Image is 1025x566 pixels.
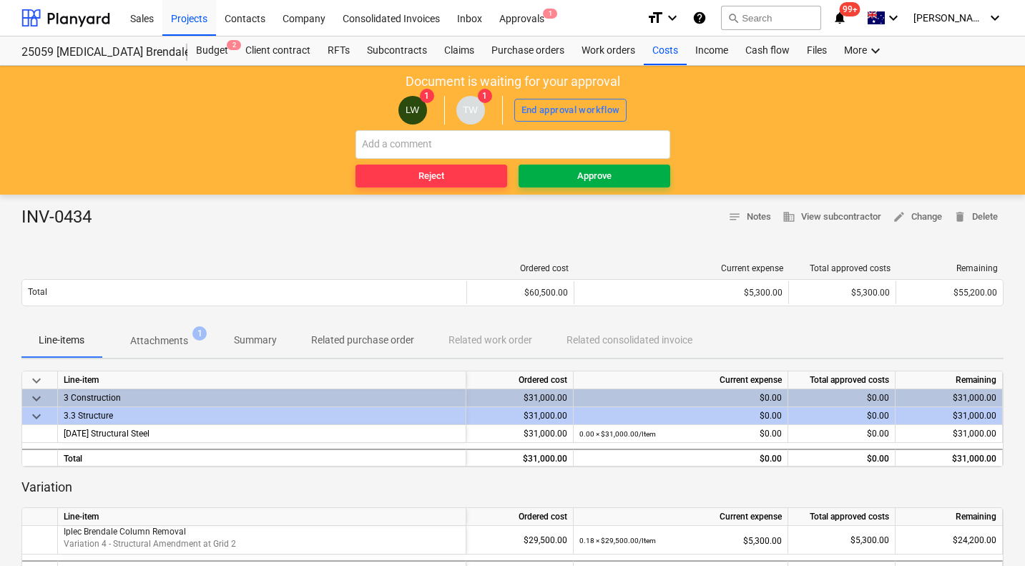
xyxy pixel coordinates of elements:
[579,537,656,545] small: 0.18 × $29,500.00 / Item
[514,99,627,122] button: End approval workflow
[64,429,149,439] span: 3.3.11 Structural Steel
[187,36,237,65] div: Budget
[21,479,1004,496] p: Variation
[795,263,891,273] div: Total approved costs
[237,36,319,65] div: Client contract
[727,12,739,24] span: search
[798,36,835,65] a: Files
[579,389,782,407] div: $0.00
[456,96,485,125] div: Tim Wells
[896,508,1003,526] div: Remaining
[728,209,771,225] span: Notes
[722,206,777,228] button: Notes
[64,526,460,538] p: Iplec Brendale Column Removal
[893,210,906,223] span: edit
[783,209,881,225] span: View subcontractor
[901,450,996,468] div: $31,000.00
[574,371,788,389] div: Current expense
[788,508,896,526] div: Total approved costs
[234,333,277,348] p: Summary
[579,450,782,468] div: $0.00
[833,9,847,26] i: notifications
[311,333,414,348] p: Related purchase order
[472,407,567,425] div: $31,000.00
[893,209,942,225] span: Change
[466,508,574,526] div: Ordered cost
[644,36,687,65] a: Costs
[885,9,902,26] i: keyboard_arrow_down
[130,333,188,348] p: Attachments
[948,206,1004,228] button: Delete
[728,210,741,223] span: notes
[420,89,434,103] span: 1
[579,430,656,438] small: 0.00 × $31,000.00 / Item
[466,371,574,389] div: Ordered cost
[953,209,998,225] span: Delete
[28,286,47,298] p: Total
[406,104,419,115] span: LW
[783,210,795,223] span: business
[483,36,573,65] a: Purchase orders
[418,168,444,185] div: Reject
[58,449,466,467] div: Total
[901,407,996,425] div: $31,000.00
[436,36,483,65] a: Claims
[573,36,644,65] div: Work orders
[737,36,798,65] a: Cash flow
[986,9,1004,26] i: keyboard_arrow_down
[472,425,567,443] div: $31,000.00
[473,263,569,273] div: Ordered cost
[21,206,103,229] div: INV-0434
[579,425,782,443] div: $0.00
[187,36,237,65] a: Budget2
[355,165,507,187] button: Reject
[28,390,45,407] span: keyboard_arrow_down
[580,263,783,273] div: Current expense
[406,73,620,90] p: Document is waiting for your approval
[687,36,737,65] a: Income
[227,40,241,50] span: 2
[902,288,997,298] div: $55,200.00
[64,539,236,549] span: Variation 4 - Structural Amendment at Grid 2
[543,9,557,19] span: 1
[664,9,681,26] i: keyboard_arrow_down
[574,508,788,526] div: Current expense
[953,497,1025,566] iframe: Chat Widget
[472,526,567,555] div: $29,500.00
[580,288,783,298] div: $5,300.00
[28,408,45,425] span: keyboard_arrow_down
[647,9,664,26] i: format_size
[867,42,884,59] i: keyboard_arrow_down
[58,508,466,526] div: Line-item
[795,288,890,298] div: $5,300.00
[953,210,966,223] span: delete
[896,371,1003,389] div: Remaining
[398,96,427,125] div: Luaun Wust
[472,389,567,407] div: $31,000.00
[692,9,707,26] i: Knowledge base
[901,526,996,555] div: $24,200.00
[794,389,889,407] div: $0.00
[472,450,567,468] div: $31,000.00
[840,2,860,16] span: 99+
[473,288,568,298] div: $60,500.00
[28,372,45,389] span: keyboard_arrow_down
[463,104,478,115] span: TW
[478,89,492,103] span: 1
[519,165,670,187] button: Approve
[58,371,466,389] div: Line-item
[355,130,670,159] input: Add a comment
[577,168,612,185] div: Approve
[835,36,893,65] div: More
[521,102,620,119] div: End approval workflow
[319,36,358,65] a: RFTs
[913,12,985,24] span: [PERSON_NAME]
[21,45,170,60] div: 25059 [MEDICAL_DATA] Brendale Re-roof and New Shed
